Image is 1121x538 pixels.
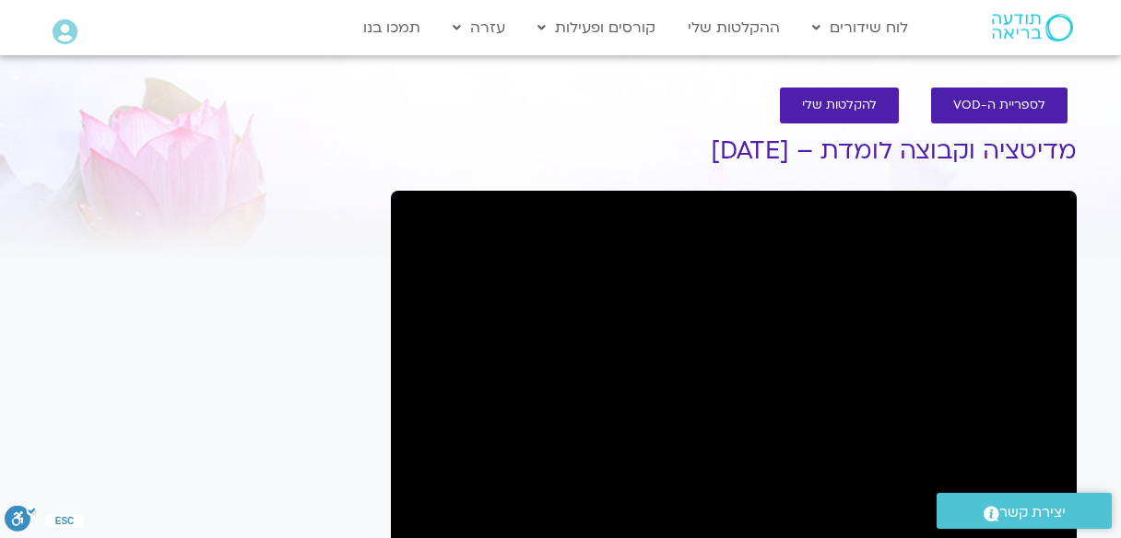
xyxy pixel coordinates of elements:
[678,10,789,45] a: ההקלטות שלי
[953,99,1045,112] span: לספריית ה-VOD
[354,10,430,45] a: תמכו בנו
[937,493,1112,529] a: יצירת קשר
[992,14,1073,41] img: תודעה בריאה
[999,500,1066,525] span: יצירת קשר
[528,10,665,45] a: קורסים ופעילות
[803,10,917,45] a: לוח שידורים
[780,88,899,123] a: להקלטות שלי
[391,137,1077,165] h1: מדיטציה וקבוצה לומדת – [DATE]
[443,10,514,45] a: עזרה
[802,99,877,112] span: להקלטות שלי
[931,88,1068,123] a: לספריית ה-VOD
